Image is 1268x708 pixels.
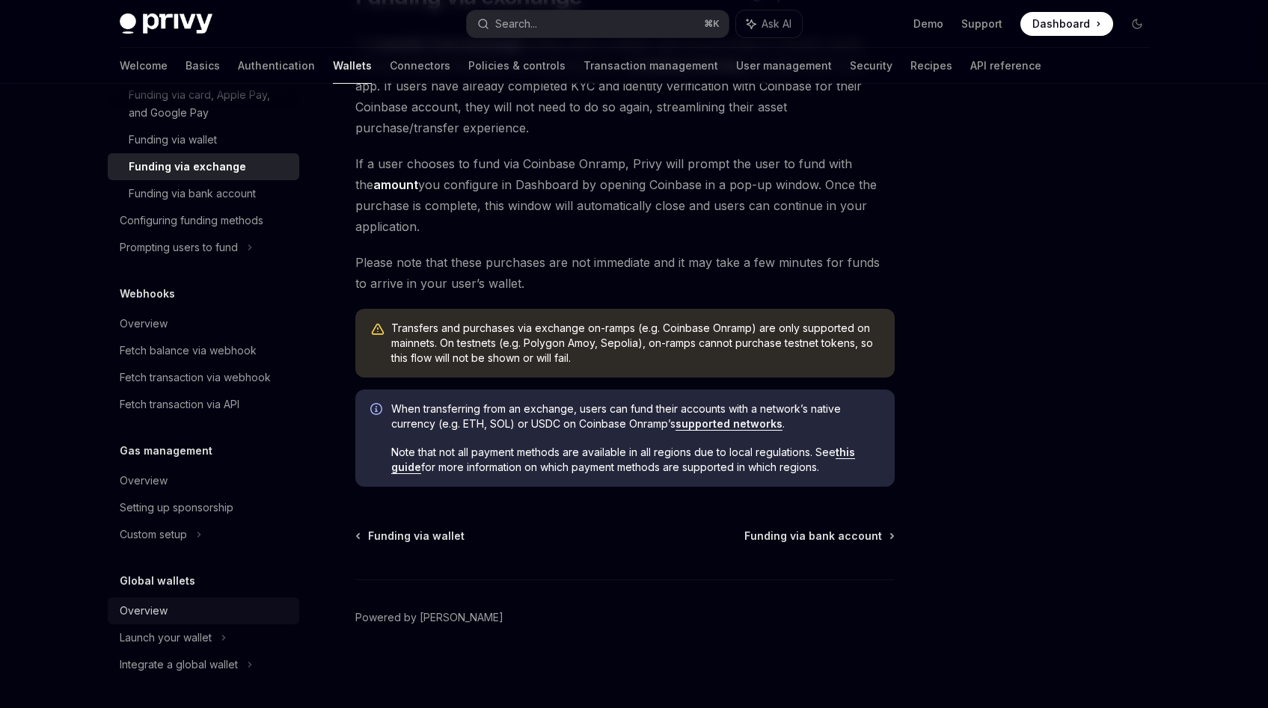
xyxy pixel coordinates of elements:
[391,401,880,431] span: When transferring from an exchange, users can fund their accounts with a network’s native currenc...
[744,529,882,544] span: Funding via bank account
[913,16,943,31] a: Demo
[368,529,465,544] span: Funding via wallet
[120,629,212,647] div: Launch your wallet
[120,212,263,230] div: Configuring funding methods
[108,391,299,418] a: Fetch transaction via API
[373,177,418,193] a: amount
[238,48,315,84] a: Authentication
[108,153,299,180] a: Funding via exchange
[120,48,168,84] a: Welcome
[391,321,880,366] span: Transfers and purchases via exchange on-ramps (e.g. Coinbase Onramp) are only supported on mainne...
[186,48,220,84] a: Basics
[736,10,802,37] button: Ask AI
[120,342,257,360] div: Fetch balance via webhook
[467,10,729,37] button: Search...⌘K
[108,310,299,337] a: Overview
[129,158,246,176] div: Funding via exchange
[355,34,895,138] span: The funding option enables users to purchase or transfer assets from an existing Coinbase exchang...
[120,472,168,490] div: Overview
[108,494,299,521] a: Setting up sponsorship
[390,48,450,84] a: Connectors
[370,403,385,418] svg: Info
[120,315,168,333] div: Overview
[120,602,168,620] div: Overview
[120,13,212,34] img: dark logo
[736,48,832,84] a: User management
[120,395,239,413] div: Fetch transaction via API
[120,369,271,387] div: Fetch transaction via webhook
[850,48,892,84] a: Security
[355,252,895,294] span: Please note that these purchases are not immediate and it may take a few minutes for funds to arr...
[120,656,238,674] div: Integrate a global wallet
[108,126,299,153] a: Funding via wallet
[357,529,465,544] a: Funding via wallet
[468,48,566,84] a: Policies & controls
[120,499,233,517] div: Setting up sponsorship
[676,417,782,431] a: supported networks
[108,364,299,391] a: Fetch transaction via webhook
[1125,12,1149,36] button: Toggle dark mode
[129,131,217,149] div: Funding via wallet
[584,48,718,84] a: Transaction management
[120,285,175,303] h5: Webhooks
[108,467,299,494] a: Overview
[961,16,1002,31] a: Support
[120,238,238,256] div: Prompting users to fund
[333,48,372,84] a: Wallets
[1032,16,1090,31] span: Dashboard
[391,445,880,475] span: Note that not all payment methods are available in all regions due to local regulations. See for ...
[1020,12,1113,36] a: Dashboard
[704,18,720,30] span: ⌘ K
[129,185,256,203] div: Funding via bank account
[108,180,299,207] a: Funding via bank account
[910,48,952,84] a: Recipes
[120,442,212,460] h5: Gas management
[355,153,895,237] span: If a user chooses to fund via Coinbase Onramp, Privy will prompt the user to fund with the you co...
[495,15,537,33] div: Search...
[120,526,187,544] div: Custom setup
[108,597,299,624] a: Overview
[355,610,503,625] a: Powered by [PERSON_NAME]
[391,446,855,474] a: this guide
[970,48,1041,84] a: API reference
[108,337,299,364] a: Fetch balance via webhook
[762,16,791,31] span: Ask AI
[744,529,893,544] a: Funding via bank account
[120,572,195,590] h5: Global wallets
[108,207,299,234] a: Configuring funding methods
[370,322,385,337] svg: Warning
